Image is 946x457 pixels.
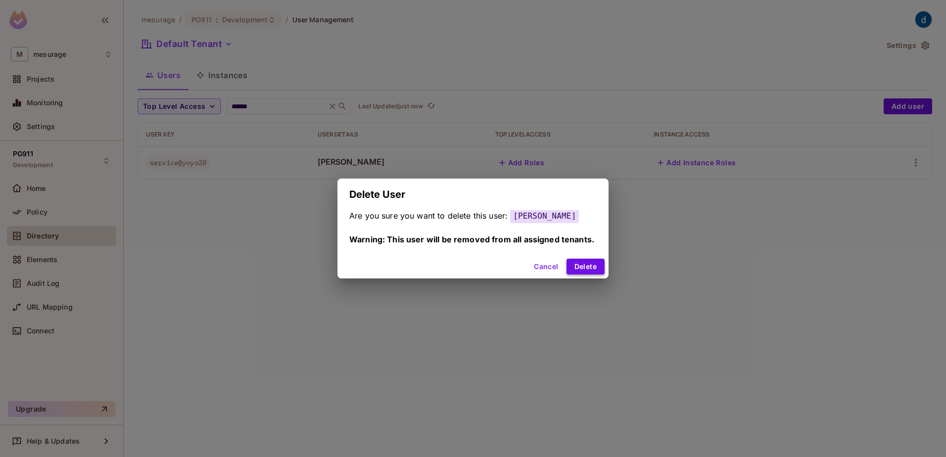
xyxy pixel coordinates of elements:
[567,259,605,274] button: Delete
[510,209,579,223] span: [PERSON_NAME]
[349,211,508,221] span: Are you sure you want to delete this user:
[530,259,562,274] button: Cancel
[337,179,609,210] h2: Delete User
[349,234,594,244] span: Warning: This user will be removed from all assigned tenants.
